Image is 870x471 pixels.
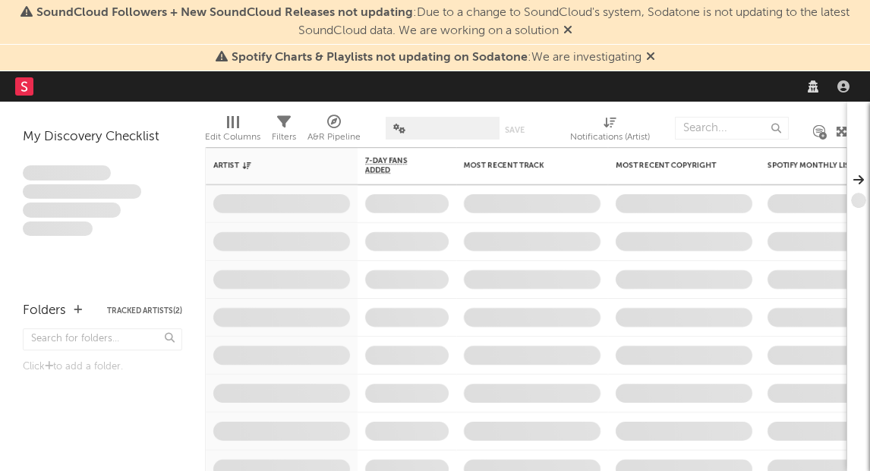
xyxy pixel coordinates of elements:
[675,117,789,140] input: Search...
[107,307,182,315] button: Tracked Artists(2)
[23,203,121,218] span: Praesent ac interdum
[23,328,182,350] input: Search for folders...
[36,7,413,19] span: SoundCloud Followers + New SoundCloud Releases not updating
[23,128,182,146] div: My Discovery Checklist
[616,161,730,170] div: Most Recent Copyright
[23,358,182,376] div: Click to add a folder.
[23,165,111,181] span: Lorem ipsum dolor
[646,52,655,64] span: Dismiss
[23,184,141,199] span: Integer aliquet in purus et
[272,109,296,153] div: Filters
[570,109,650,153] div: Notifications (Artist)
[272,128,296,146] div: Filters
[213,161,327,170] div: Artist
[307,109,361,153] div: A&R Pipeline
[23,302,66,320] div: Folders
[205,109,260,153] div: Edit Columns
[505,126,525,134] button: Save
[464,161,578,170] div: Most Recent Track
[205,128,260,146] div: Edit Columns
[307,128,361,146] div: A&R Pipeline
[365,156,426,174] span: 7-Day Fans Added
[232,52,641,64] span: : We are investigating
[570,128,650,146] div: Notifications (Artist)
[563,25,572,37] span: Dismiss
[36,7,850,37] span: : Due to a change to SoundCloud's system, Sodatone is not updating to the latest SoundCloud data....
[232,52,528,64] span: Spotify Charts & Playlists not updating on Sodatone
[23,221,93,237] span: Aliquam viverra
